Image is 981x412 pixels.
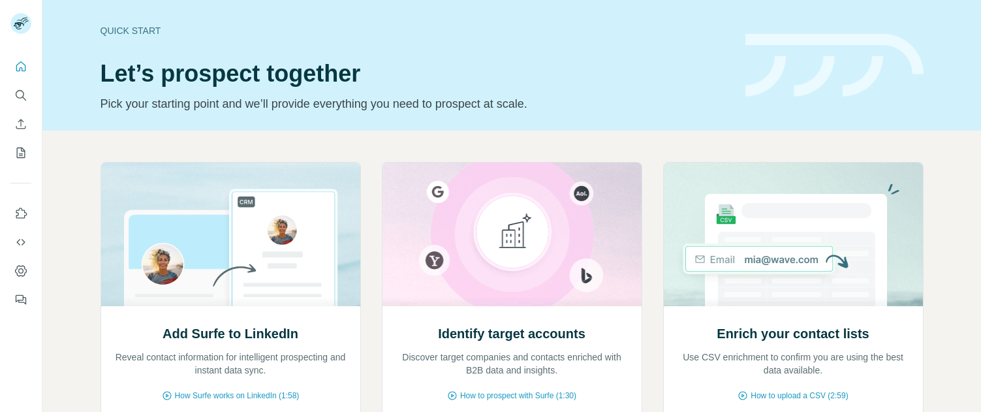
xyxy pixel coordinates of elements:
img: Identify target accounts [382,163,642,306]
button: Dashboard [10,259,31,283]
h2: Add Surfe to LinkedIn [163,325,298,343]
p: Reveal contact information for intelligent prospecting and instant data sync. [114,351,347,377]
img: Add Surfe to LinkedIn [101,163,361,306]
span: How Surfe works on LinkedIn (1:58) [175,390,300,402]
div: Quick start [101,24,730,37]
p: Discover target companies and contacts enriched with B2B data and insights. [396,351,629,377]
span: How to prospect with Surfe (1:30) [460,390,576,402]
button: Enrich CSV [10,112,31,136]
button: Use Surfe API [10,230,31,254]
img: banner [745,34,924,97]
button: Use Surfe on LinkedIn [10,202,31,225]
button: My lists [10,141,31,165]
button: Quick start [10,55,31,78]
h1: Let’s prospect together [101,61,730,87]
span: How to upload a CSV (2:59) [751,390,848,402]
p: Use CSV enrichment to confirm you are using the best data available. [677,351,910,377]
button: Feedback [10,288,31,311]
h2: Identify target accounts [438,325,585,343]
img: Enrich your contact lists [663,163,924,306]
p: Pick your starting point and we’ll provide everything you need to prospect at scale. [101,95,730,113]
button: Search [10,84,31,107]
h2: Enrich your contact lists [717,325,869,343]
